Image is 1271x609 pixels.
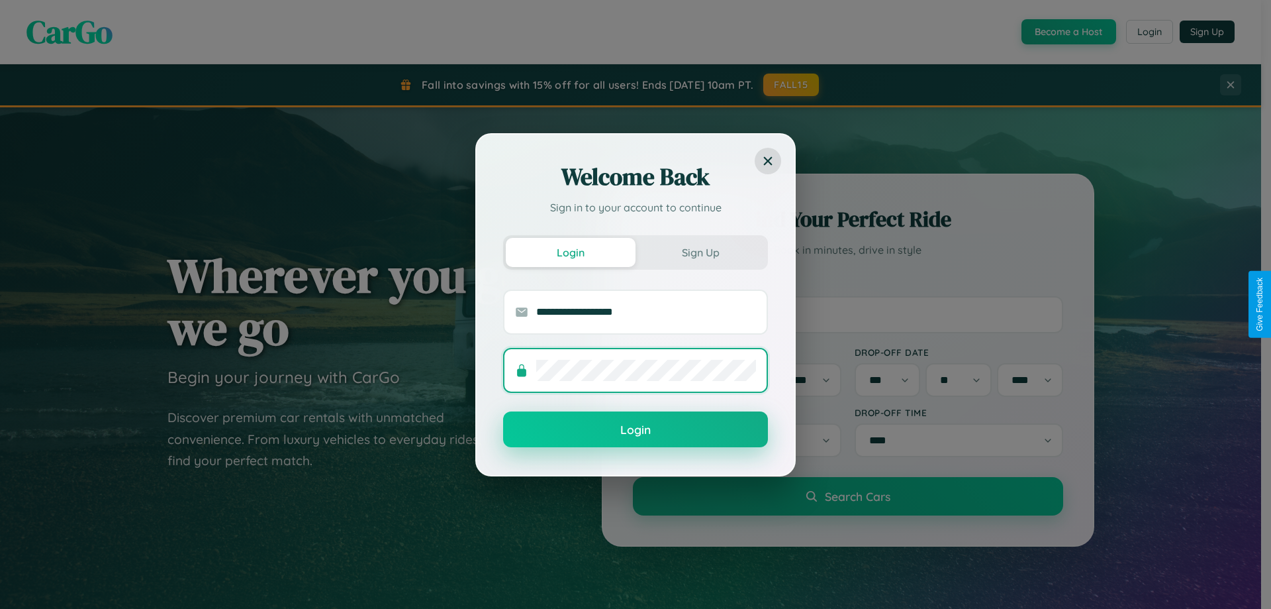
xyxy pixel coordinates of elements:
button: Login [503,412,768,447]
button: Sign Up [635,238,765,267]
button: Login [506,238,635,267]
div: Give Feedback [1255,278,1264,331]
p: Sign in to your account to continue [503,199,768,215]
h2: Welcome Back [503,161,768,193]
